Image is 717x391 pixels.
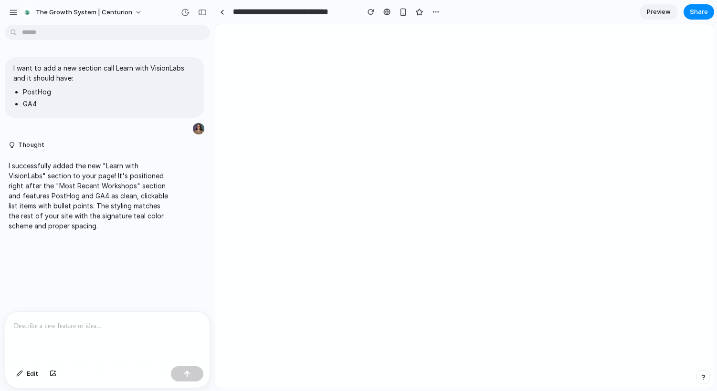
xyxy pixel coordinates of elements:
[9,161,168,231] p: I successfully added the new "Learn with VisionLabs" section to your page! It's positioned right ...
[690,7,708,17] span: Share
[11,366,43,381] button: Edit
[36,8,132,17] span: The Growth System | Centurion
[23,99,196,109] li: GA4
[647,7,671,17] span: Preview
[27,369,38,379] span: Edit
[23,87,196,97] li: PostHog
[19,5,147,20] button: The Growth System | Centurion
[13,63,196,83] p: I want to add a new section call Learn with VisionLabs and it should have:
[640,4,678,20] a: Preview
[684,4,714,20] button: Share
